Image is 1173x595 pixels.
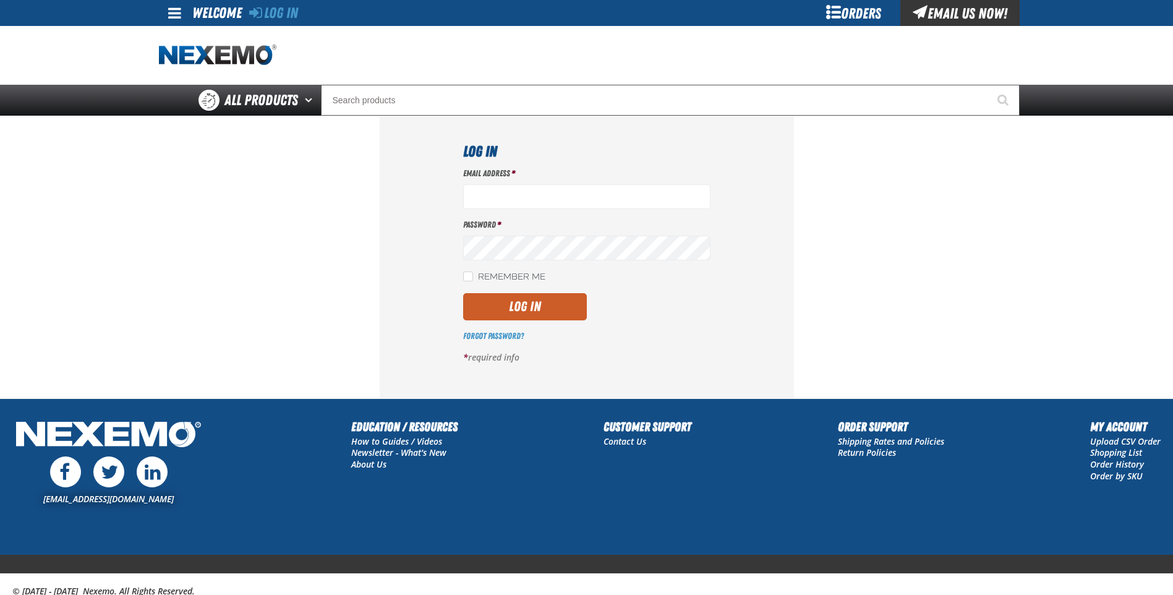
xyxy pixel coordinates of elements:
input: Search [321,85,1020,116]
button: Start Searching [989,85,1020,116]
a: Shipping Rates and Policies [838,435,944,447]
span: All Products [224,89,298,111]
a: Order History [1090,458,1144,470]
label: Password [463,219,710,231]
label: Remember Me [463,272,545,283]
p: required info [463,352,710,364]
h2: Order Support [838,417,944,436]
img: Nexemo Logo [12,417,205,454]
a: Return Policies [838,447,896,458]
a: How to Guides / Videos [351,435,442,447]
label: Email Address [463,168,710,179]
h2: Customer Support [604,417,691,436]
a: Contact Us [604,435,646,447]
a: Upload CSV Order [1090,435,1161,447]
button: Log In [463,293,587,320]
h1: Log In [463,140,710,163]
a: Order by SKU [1090,470,1143,482]
h2: Education / Resources [351,417,458,436]
img: Nexemo logo [159,45,276,66]
input: Remember Me [463,272,473,281]
a: [EMAIL_ADDRESS][DOMAIN_NAME] [43,493,174,505]
a: Newsletter - What's New [351,447,446,458]
a: Home [159,45,276,66]
h2: My Account [1090,417,1161,436]
a: Forgot Password? [463,331,524,341]
a: Shopping List [1090,447,1142,458]
a: Log In [249,4,298,22]
button: Open All Products pages [301,85,321,116]
a: About Us [351,458,386,470]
